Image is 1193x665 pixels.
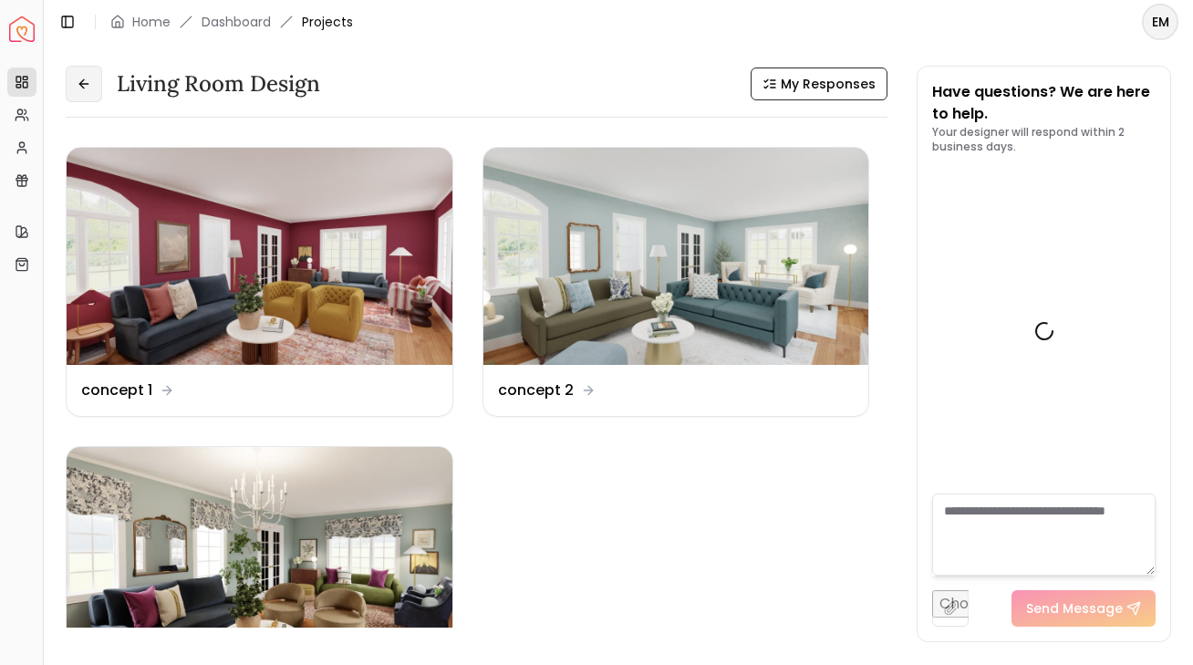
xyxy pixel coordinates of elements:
[67,148,452,365] img: concept 1
[117,69,320,99] h3: Living Room design
[110,13,353,31] nav: breadcrumb
[9,16,35,42] img: Spacejoy Logo
[932,81,1156,125] p: Have questions? We are here to help.
[81,379,152,401] dd: concept 1
[482,147,870,417] a: concept 2concept 2
[302,13,353,31] span: Projects
[932,125,1156,154] p: Your designer will respond within 2 business days.
[9,16,35,42] a: Spacejoy
[66,147,453,417] a: concept 1concept 1
[202,13,271,31] a: Dashboard
[67,447,452,664] img: Revision 1
[781,75,876,93] span: My Responses
[1144,5,1177,38] span: EM
[498,379,574,401] dd: concept 2
[132,13,171,31] a: Home
[1142,4,1178,40] button: EM
[483,148,869,365] img: concept 2
[751,68,887,100] button: My Responses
